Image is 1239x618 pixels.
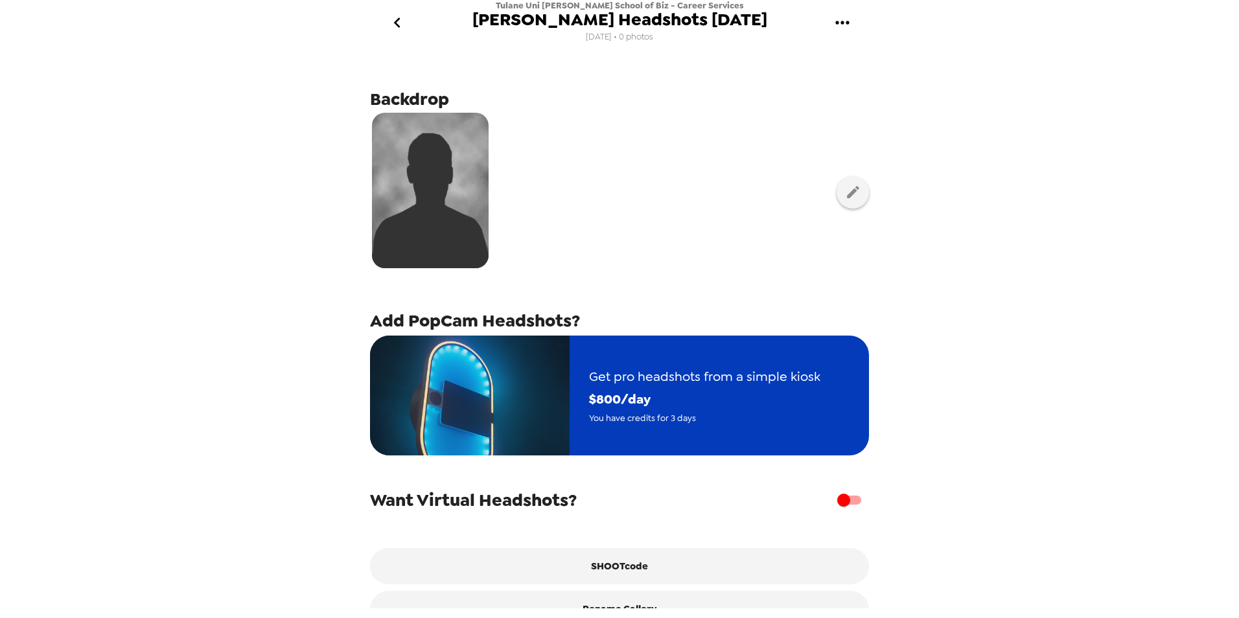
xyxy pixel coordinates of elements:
[589,411,820,426] span: You have credits for 3 days
[376,2,418,44] button: go back
[586,29,653,46] span: [DATE] • 0 photos
[370,336,570,455] img: popcam example
[370,309,580,332] span: Add PopCam Headshots?
[472,11,767,29] span: [PERSON_NAME] Headshots [DATE]
[589,388,820,411] span: $ 800 /day
[370,488,577,512] span: Want Virtual Headshots?
[821,2,863,44] button: gallery menu
[589,365,820,388] span: Get pro headshots from a simple kiosk
[370,87,449,111] span: Backdrop
[370,336,869,455] button: Get pro headshots from a simple kiosk$800/dayYou have credits for 3 days
[372,113,489,268] img: silhouette
[370,548,869,584] button: SHOOTcode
